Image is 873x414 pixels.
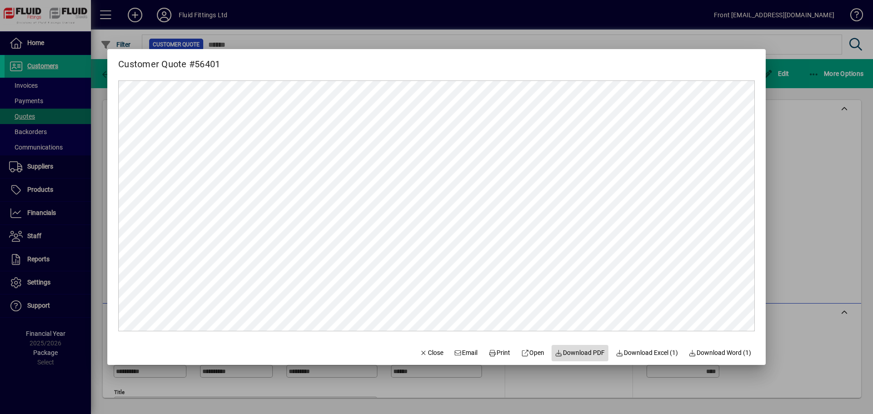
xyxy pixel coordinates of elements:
span: Close [420,348,443,358]
a: Open [517,345,548,361]
span: Download Excel (1) [616,348,678,358]
span: Download PDF [555,348,605,358]
button: Download Word (1) [685,345,755,361]
button: Download Excel (1) [612,345,682,361]
span: Email [454,348,478,358]
span: Open [521,348,544,358]
h2: Customer Quote #56401 [107,49,231,71]
button: Print [485,345,514,361]
a: Download PDF [552,345,609,361]
span: Print [488,348,510,358]
button: Close [416,345,447,361]
button: Email [451,345,482,361]
span: Download Word (1) [689,348,752,358]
